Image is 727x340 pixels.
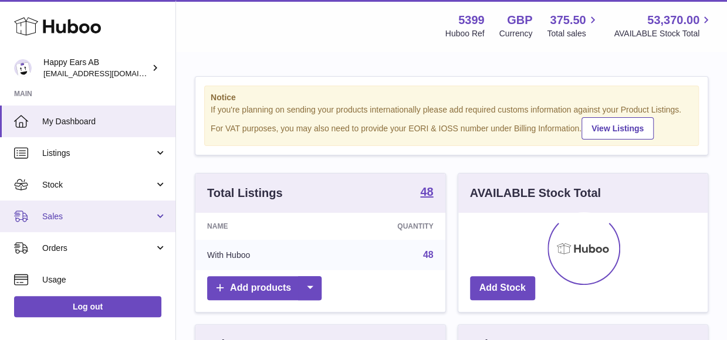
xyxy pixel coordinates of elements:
span: Total sales [547,28,599,39]
span: Usage [42,274,167,285]
th: Name [195,213,327,240]
span: 375.50 [550,12,586,28]
span: Listings [42,148,154,159]
span: Stock [42,179,154,191]
span: Sales [42,211,154,222]
th: Quantity [327,213,445,240]
strong: GBP [507,12,532,28]
a: 48 [423,250,434,260]
div: Huboo Ref [445,28,485,39]
strong: 5399 [458,12,485,28]
div: Currency [499,28,533,39]
img: 3pl@happyearsearplugs.com [14,59,32,77]
h3: Total Listings [207,185,283,201]
a: Add Stock [470,276,535,300]
span: Orders [42,243,154,254]
a: 48 [420,186,433,200]
strong: Notice [211,92,692,103]
span: My Dashboard [42,116,167,127]
a: 375.50 Total sales [547,12,599,39]
td: With Huboo [195,240,327,270]
a: Add products [207,276,322,300]
a: Log out [14,296,161,317]
h3: AVAILABLE Stock Total [470,185,601,201]
span: AVAILABLE Stock Total [614,28,713,39]
div: If you're planning on sending your products internationally please add required customs informati... [211,104,692,140]
div: Happy Ears AB [43,57,149,79]
a: View Listings [581,117,654,140]
span: [EMAIL_ADDRESS][DOMAIN_NAME] [43,69,173,78]
span: 53,370.00 [647,12,699,28]
a: 53,370.00 AVAILABLE Stock Total [614,12,713,39]
strong: 48 [420,186,433,198]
